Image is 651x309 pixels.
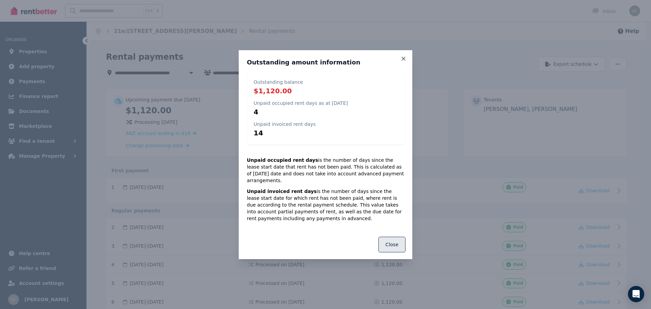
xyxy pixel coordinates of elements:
[247,58,404,66] h3: Outstanding amount information
[247,189,317,194] strong: Unpaid invoiced rent days
[247,157,404,184] p: is the number of days since the lease start date that rent has not been paid. This is calculated ...
[254,86,303,96] p: $1,120.00
[378,237,406,252] button: Close
[254,121,316,128] p: Unpaid invoiced rent days
[254,128,316,138] p: 14
[247,188,404,222] p: is the number of days since the lease start date for which rent has not been paid, where rent is ...
[254,100,348,107] p: Unpaid occupied rent days as at [DATE]
[254,79,303,85] p: Outstanding balance
[254,107,348,117] p: 4
[628,286,644,302] div: Open Intercom Messenger
[247,157,318,163] strong: Unpaid occupied rent days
